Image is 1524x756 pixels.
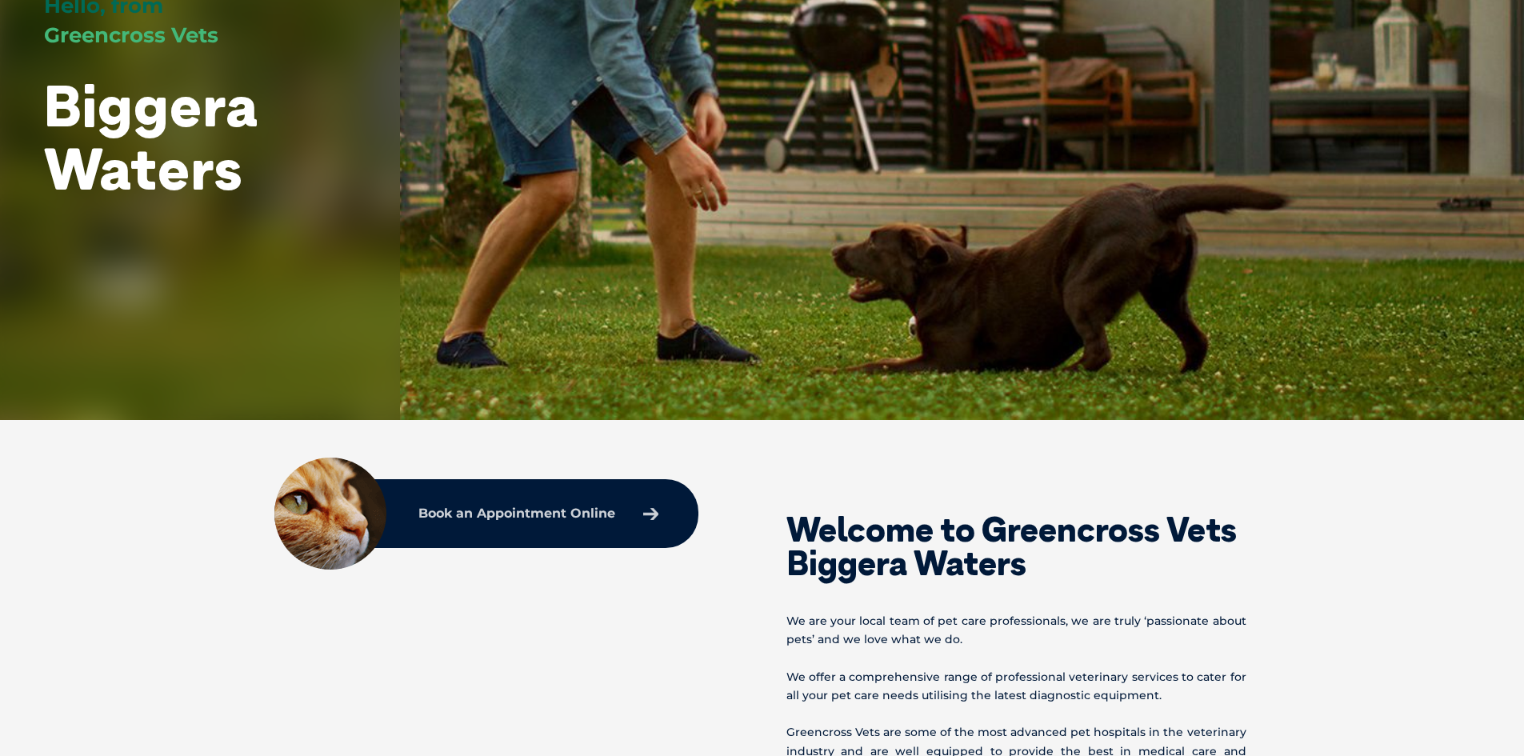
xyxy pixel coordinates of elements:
[786,513,1246,580] h2: Welcome to Greencross Vets Biggera Waters
[44,22,218,48] span: Greencross Vets
[410,499,666,528] a: Book an Appointment Online
[44,74,356,200] h1: Biggera Waters
[418,507,615,520] p: Book an Appointment Online
[786,612,1246,649] p: We are your local team of pet care professionals, we are truly ‘passionate about pets’ and we lov...
[786,668,1246,705] p: We offer a comprehensive range of professional veterinary services to cater for all your pet care...
[1493,73,1509,89] button: Search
